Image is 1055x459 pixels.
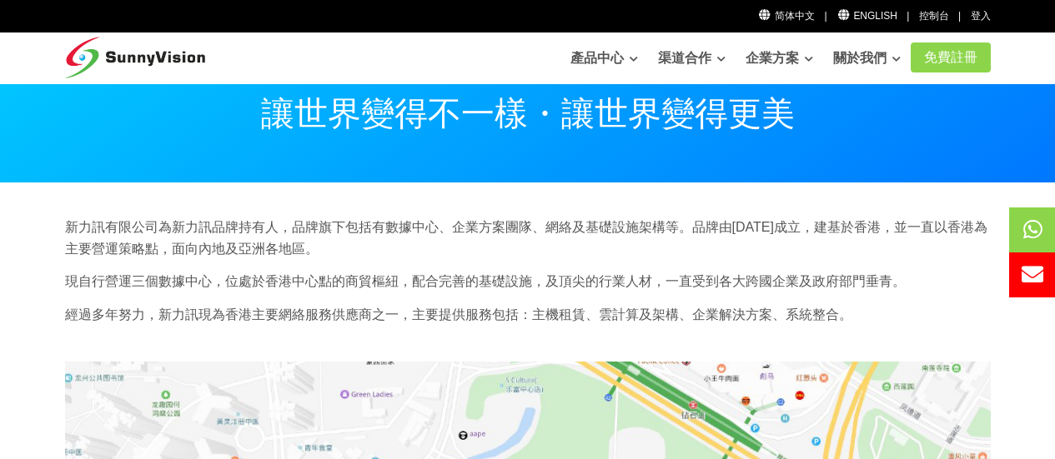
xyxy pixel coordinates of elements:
p: 經過多年努力，新力訊現為香港主要網絡服務供應商之一，主要提供服務包括：主機租賃、雲計算及架構、企業解決方案、系統整合。 [65,304,991,326]
p: 新力訊有限公司為新力訊品牌持有人，品牌旗下包括有數據中心、企業方案團隊、網絡及基礎設施架構等。品牌由[DATE]成立，建基於香港，並一直以香港為主要營運策略點，面向內地及亞洲各地區。 [65,217,991,259]
li: | [824,8,826,24]
p: 讓世界變得不一樣・讓世界變得更美 [65,97,991,130]
a: 渠道合作 [658,42,726,75]
a: English [836,10,897,22]
a: 免費註冊 [911,42,991,72]
a: 企業方案 [746,42,813,75]
p: 現自行營運三個數據中心，位處於香港中心點的商貿樞紐，配合完善的基礎設施，及頂尖的行業人材，一直受到各大跨國企業及政府部門垂青。 [65,271,991,292]
a: 產品中心 [570,42,638,75]
li: | [958,8,961,24]
a: 控制台 [919,10,949,22]
li: | [907,8,909,24]
a: 登入 [971,10,991,22]
a: 简体中文 [758,10,816,22]
a: 關於我們 [833,42,901,75]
